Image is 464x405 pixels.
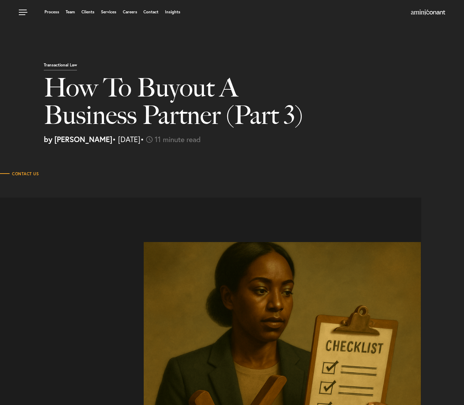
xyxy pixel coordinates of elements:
p: • [DATE] [44,136,459,143]
span: 11 minute read [155,134,201,144]
span: • [140,134,144,144]
h1: How To Buyout A Business Partner (Part 3) [44,74,334,136]
img: icon-time-light.svg [146,136,153,143]
a: Contact [143,10,158,14]
a: Team [66,10,75,14]
a: Services [101,10,116,14]
a: Clients [81,10,94,14]
a: Careers [123,10,137,14]
a: Process [44,10,59,14]
a: Home [411,10,445,15]
img: Amini & Conant [411,10,445,15]
a: Insights [165,10,180,14]
p: Transactional Law [44,63,77,71]
strong: by [PERSON_NAME] [44,134,112,144]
